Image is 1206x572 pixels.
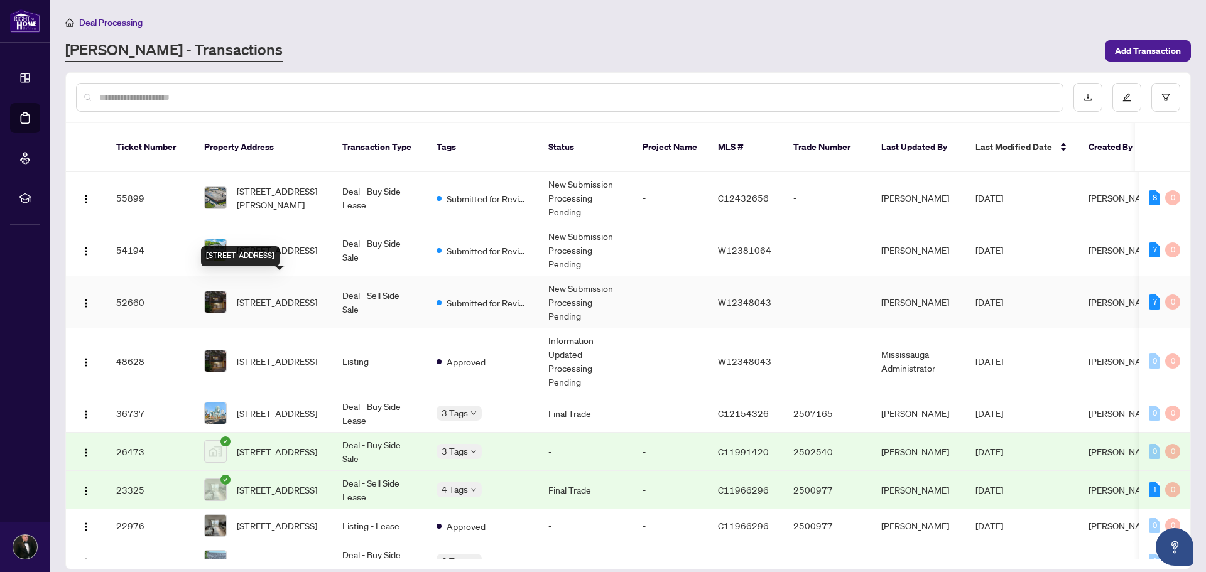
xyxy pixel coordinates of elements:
[470,487,477,493] span: down
[538,509,633,542] td: -
[975,446,1003,457] span: [DATE]
[871,394,965,433] td: [PERSON_NAME]
[1089,446,1156,457] span: [PERSON_NAME]
[237,483,317,497] span: [STREET_ADDRESS]
[205,515,226,536] img: thumbnail-img
[332,224,426,276] td: Deal - Buy Side Sale
[1089,484,1156,495] span: [PERSON_NAME]
[76,240,96,260] button: Logo
[633,276,708,328] td: -
[871,471,965,509] td: [PERSON_NAME]
[633,433,708,471] td: -
[76,515,96,536] button: Logo
[538,328,633,394] td: Information Updated - Processing Pending
[538,433,633,471] td: -
[332,276,426,328] td: Deal - Sell Side Sale
[237,554,317,568] span: [STREET_ADDRESS]
[975,296,1003,308] span: [DATE]
[201,246,280,266] div: [STREET_ADDRESS]
[1156,528,1193,566] button: Open asap
[106,433,194,471] td: 26473
[783,394,871,433] td: 2507165
[1149,444,1160,459] div: 0
[871,433,965,471] td: [PERSON_NAME]
[538,224,633,276] td: New Submission - Processing Pending
[442,482,468,497] span: 4 Tags
[1115,41,1181,61] span: Add Transaction
[975,520,1003,531] span: [DATE]
[1149,294,1160,310] div: 7
[447,519,486,533] span: Approved
[442,444,468,458] span: 3 Tags
[1149,406,1160,421] div: 0
[1165,444,1180,459] div: 0
[975,192,1003,203] span: [DATE]
[76,292,96,312] button: Logo
[718,296,771,308] span: W12348043
[106,123,194,172] th: Ticket Number
[447,355,486,369] span: Approved
[633,172,708,224] td: -
[1078,123,1154,172] th: Created By
[13,535,37,559] img: Profile Icon
[1089,244,1156,256] span: [PERSON_NAME]
[76,551,96,571] button: Logo
[1149,190,1160,205] div: 8
[470,558,477,564] span: down
[1165,482,1180,497] div: 0
[106,328,194,394] td: 48628
[1151,83,1180,112] button: filter
[205,479,226,500] img: thumbnail-img
[332,509,426,542] td: Listing - Lease
[76,441,96,461] button: Logo
[783,433,871,471] td: 2502540
[633,123,708,172] th: Project Name
[975,244,1003,256] span: [DATE]
[783,123,871,172] th: Trade Number
[81,298,91,308] img: Logo
[783,224,871,276] td: -
[106,394,194,433] td: 36737
[1089,407,1156,419] span: [PERSON_NAME]
[470,448,477,455] span: down
[1089,556,1156,567] span: [PERSON_NAME]
[1073,83,1102,112] button: download
[237,445,317,458] span: [STREET_ADDRESS]
[205,441,226,462] img: thumbnail-img
[442,406,468,420] span: 3 Tags
[1165,294,1180,310] div: 0
[106,172,194,224] td: 55899
[426,123,538,172] th: Tags
[220,475,231,485] span: check-circle
[10,9,40,33] img: logo
[81,448,91,458] img: Logo
[205,187,226,208] img: thumbnail-img
[81,246,91,256] img: Logo
[975,484,1003,495] span: [DATE]
[538,123,633,172] th: Status
[718,520,769,531] span: C11966296
[965,123,1078,172] th: Last Modified Date
[76,480,96,500] button: Logo
[1089,192,1156,203] span: [PERSON_NAME]
[332,328,426,394] td: Listing
[1161,93,1170,102] span: filter
[1089,355,1156,367] span: [PERSON_NAME]
[106,471,194,509] td: 23325
[633,224,708,276] td: -
[1165,353,1180,369] div: 0
[708,123,783,172] th: MLS #
[718,355,771,367] span: W12348043
[871,328,965,394] td: Mississauga Administrator
[205,551,226,572] img: thumbnail-img
[76,403,96,423] button: Logo
[106,224,194,276] td: 54194
[1165,406,1180,421] div: 0
[718,484,769,495] span: C11966296
[975,140,1052,154] span: Last Modified Date
[332,123,426,172] th: Transaction Type
[975,407,1003,419] span: [DATE]
[1165,518,1180,533] div: 0
[718,446,769,457] span: C11991420
[205,291,226,313] img: thumbnail-img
